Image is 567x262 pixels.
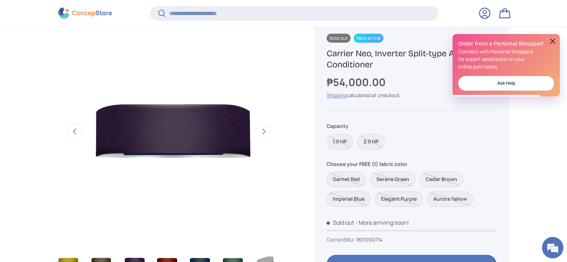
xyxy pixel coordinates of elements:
legend: Capacity [327,122,348,130]
strong: ₱54,000.00 [327,75,387,89]
span: Sold out [327,219,354,227]
label: Sold out [375,191,423,207]
h1: Carrier Neo, Inverter Split-type Air Conditioner [327,48,496,70]
span: Sold out [327,34,351,43]
label: Sold out [327,191,371,207]
label: Sold out [420,172,463,187]
a: Ask Help [458,76,554,91]
div: calculated at checkout. [327,91,496,99]
a: Carrier [327,236,342,243]
p: Connect with Personal Shoppers for expert assistance on your online purchases. [458,48,554,70]
p: - More arriving soon! [355,219,409,227]
label: Sold out [327,172,366,187]
a: Shipping [327,92,346,99]
label: Sold out [427,191,473,207]
img: ConcepStore [58,8,112,19]
h2: Order from a Personal Shopper! [458,40,554,48]
span: | [342,236,382,243]
label: Sold out [357,134,385,149]
span: SKU: [344,236,355,243]
span: New arrival [354,34,383,43]
legend: Choose your FREE (1) fabric color [327,160,407,168]
label: Sold out [327,134,353,149]
label: Sold out [370,172,415,187]
span: 1801000714 [356,236,382,243]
